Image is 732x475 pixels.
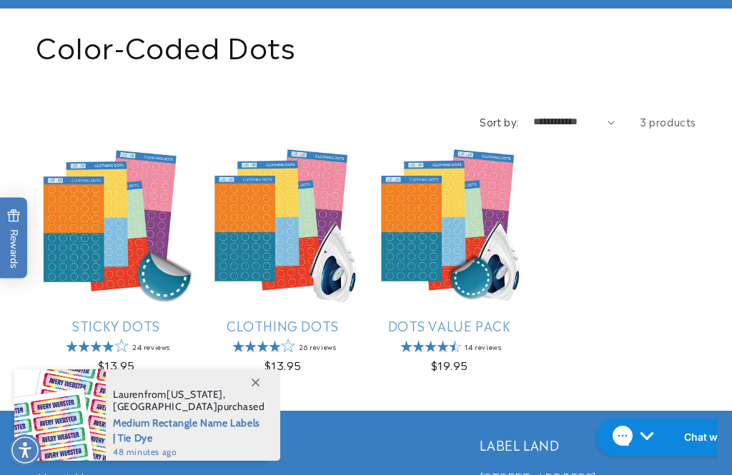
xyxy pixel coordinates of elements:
span: Lauren [113,388,144,401]
h1: Color-Coded Dots [36,26,696,64]
span: 48 minutes ago [113,446,265,459]
span: [US_STATE] [167,388,223,401]
h2: LABEL LAND [480,436,696,453]
span: Medium Rectangle Name Labels | Tie Dye [113,413,265,446]
div: Accessibility Menu [9,434,41,466]
h1: Chat with us [95,16,156,31]
span: 3 products [640,114,696,129]
a: Dots Value Pack [369,317,530,334]
button: Open gorgias live chat [7,5,172,42]
span: [GEOGRAPHIC_DATA] [113,400,217,413]
span: Rewards [7,209,21,268]
span: from , purchased [113,389,265,413]
a: Sticky Dots [36,317,197,334]
iframe: Gorgias live chat messenger [589,414,718,461]
a: Clothing Dots [202,317,363,334]
label: Sort by: [480,114,518,129]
